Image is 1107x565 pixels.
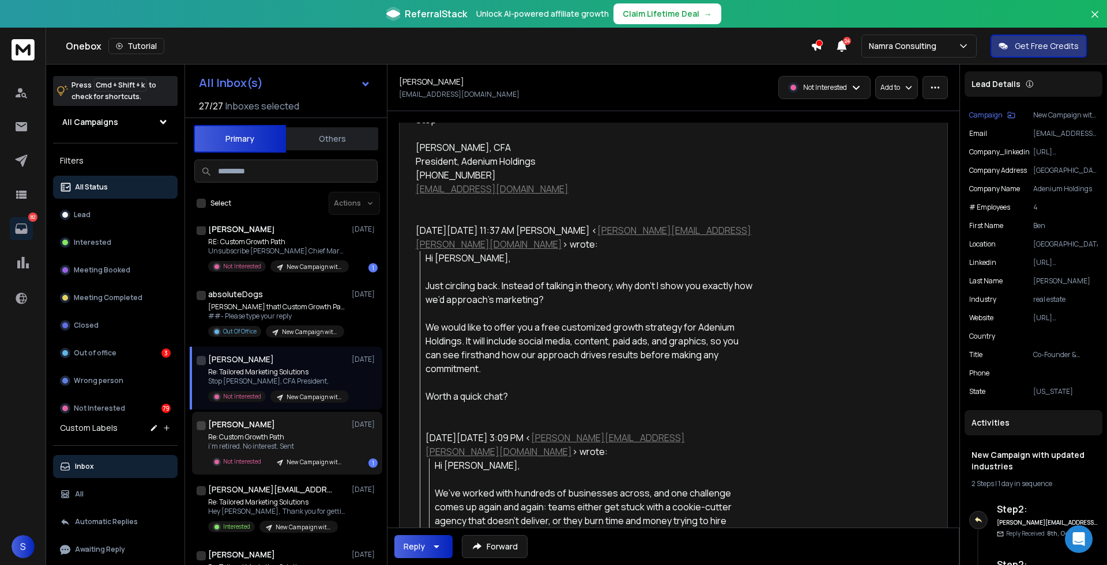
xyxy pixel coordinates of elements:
[94,78,146,92] span: Cmd + Shift + k
[416,154,752,168] div: President, Adenium Holdings
[208,377,347,386] p: Stop [PERSON_NAME], CFA President,
[405,7,467,21] span: ReferralStack
[869,40,941,52] p: Namra Consulting
[613,3,721,24] button: Claim Lifetime Deal→
[62,116,118,128] h1: All Campaigns
[28,213,37,222] p: 82
[352,290,378,299] p: [DATE]
[208,433,347,442] p: Re: Custom Growth Path
[53,369,178,392] button: Wrong person
[161,348,171,358] div: 3
[1033,258,1098,267] p: [URL][DOMAIN_NAME][PERSON_NAME]
[208,312,347,321] p: ##- Please type your reply
[10,217,33,240] a: 82
[969,240,996,249] p: location
[194,125,286,153] button: Primary
[60,422,118,434] h3: Custom Labels
[74,266,130,275] p: Meeting Booked
[53,483,178,506] button: All
[969,184,1020,194] p: Company Name
[208,484,335,495] h1: [PERSON_NAME][EMAIL_ADDRESS][DOMAIN_NAME]
[108,38,164,54] button: Tutorial
[208,442,347,451] p: i’m retired. No interest. Sent
[462,535,528,558] button: Forward
[1033,147,1098,157] p: [URL][DOMAIN_NAME][PERSON_NAME]
[53,111,178,134] button: All Campaigns
[75,490,84,499] p: All
[287,458,342,467] p: New Campaign with updated industries
[704,8,712,20] span: →
[969,147,1030,157] p: company_linkedin
[1033,111,1098,120] p: New Campaign with updated industries
[208,507,347,516] p: Hey [PERSON_NAME], Thank you for getting
[53,203,178,226] button: Lead
[972,449,1095,472] h1: New Campaign with updated industries
[1033,387,1098,396] p: [US_STATE]
[74,321,99,330] p: Closed
[190,71,380,94] button: All Inbox(s)
[53,397,178,420] button: Not Interested79
[223,327,257,336] p: Out Of Office
[969,295,996,304] p: industry
[404,541,425,552] div: Reply
[53,231,178,254] button: Interested
[416,168,752,182] div: [PHONE_NUMBER]
[969,332,995,341] p: Country
[1033,313,1098,323] p: [URL][DOMAIN_NAME]
[71,79,156,103] p: Press to check for shortcuts.
[803,83,847,92] p: Not Interested
[969,350,982,359] p: title
[75,517,138,526] p: Automatic Replies
[476,8,609,20] p: Unlock AI-powered affiliate growth
[199,77,263,89] h1: All Inbox(s)
[880,83,900,92] p: Add to
[75,183,108,192] p: All Status
[416,223,752,251] div: [DATE][DATE] 11:37 AM [PERSON_NAME] < > wrote:
[287,263,342,271] p: New Campaign with updated industries
[426,279,752,306] div: Just circling back. Instead of talking in theory, why don’t I show you exactly how we’d approach’...
[223,457,261,466] p: Not Interested
[161,404,171,413] div: 79
[208,289,263,300] h1: absoluteDogs
[352,420,378,429] p: [DATE]
[208,223,275,235] h1: [PERSON_NAME]
[53,538,178,561] button: Awaiting Reply
[208,549,275,560] h1: [PERSON_NAME]
[1033,295,1098,304] p: real estate
[210,199,231,208] label: Select
[997,502,1098,516] h6: Step 2 :
[969,111,1015,120] button: Campaign
[208,419,275,430] h1: [PERSON_NAME]
[1033,240,1098,249] p: [GEOGRAPHIC_DATA]
[368,263,378,272] div: 1
[1033,221,1098,230] p: Ben
[991,35,1087,58] button: Get Free Credits
[394,535,453,558] button: Reply
[426,251,752,265] div: Hi [PERSON_NAME],
[53,176,178,199] button: All Status
[1033,184,1098,194] p: Adenium Holdings
[969,129,987,138] p: Email
[352,550,378,559] p: [DATE]
[208,354,274,365] h1: [PERSON_NAME]
[53,314,178,337] button: Closed
[282,328,337,336] p: New Campaign with updated industries
[286,126,378,151] button: Others
[969,313,993,323] p: website
[12,535,35,558] button: S
[972,479,1095,488] div: |
[75,462,94,471] p: Inbox
[972,78,1021,90] p: Lead Details
[53,259,178,282] button: Meeting Booked
[1033,129,1098,138] p: [EMAIL_ADDRESS][DOMAIN_NAME]
[435,486,752,541] div: We’ve worked with hundreds of businesses across, and one challenge comes up again and again: team...
[74,348,116,358] p: Out of office
[223,392,261,401] p: Not Interested
[1047,529,1071,537] span: 8th, Oct
[208,498,347,507] p: Re: Tailored Marketing Solutions
[53,342,178,365] button: Out of office3
[352,355,378,364] p: [DATE]
[352,225,378,234] p: [DATE]
[225,99,299,113] h3: Inboxes selected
